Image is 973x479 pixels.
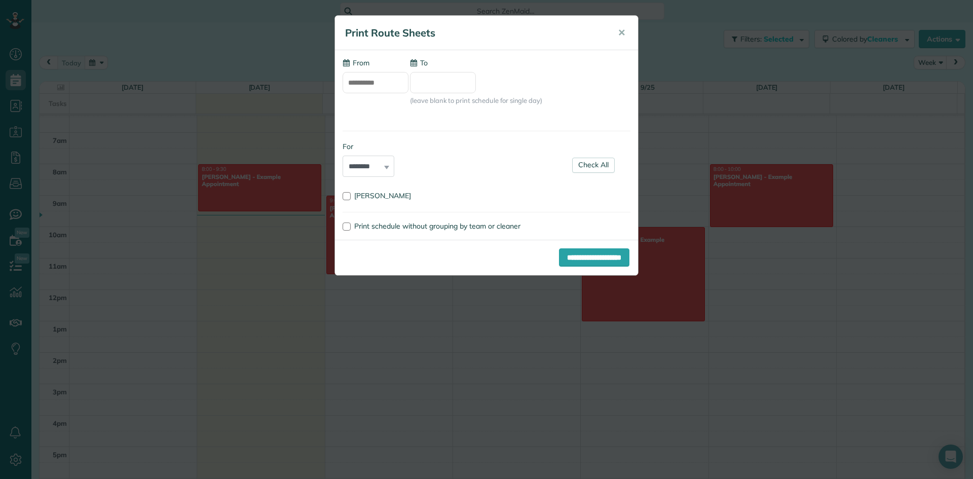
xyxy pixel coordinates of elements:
[354,222,520,231] span: Print schedule without grouping by team or cleaner
[345,26,604,40] h5: Print Route Sheets
[354,191,411,200] span: [PERSON_NAME]
[572,158,615,173] a: Check All
[410,58,428,68] label: To
[618,27,625,39] span: ✕
[343,58,369,68] label: From
[343,141,394,152] label: For
[410,96,542,105] span: (leave blank to print schedule for single day)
